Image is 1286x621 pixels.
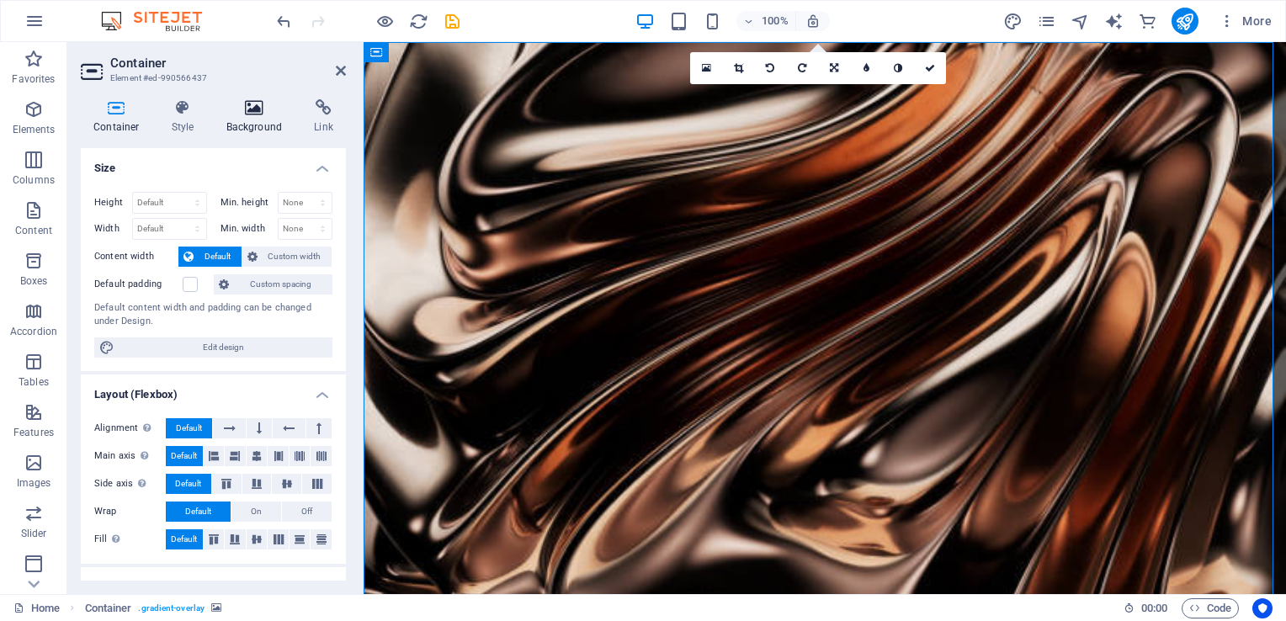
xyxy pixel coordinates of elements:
p: Elements [13,123,56,136]
a: Blur [850,52,882,84]
span: Off [301,502,312,522]
i: Reload page [409,12,428,31]
span: Default [175,474,201,494]
p: Images [17,476,51,490]
span: More [1219,13,1272,29]
button: navigator [1071,11,1091,31]
button: Default [166,502,231,522]
p: Columns [13,173,55,187]
span: . gradient-overlay [138,598,205,618]
button: Custom width [242,247,332,267]
i: Save (Ctrl+S) [443,12,462,31]
nav: breadcrumb [85,598,222,618]
button: save [442,11,462,31]
div: Default content width and padding can be changed under Design. [94,301,332,329]
span: Custom spacing [234,274,327,295]
button: More [1212,8,1278,34]
h4: Size [81,148,346,178]
span: Default [199,247,236,267]
i: Commerce [1138,12,1157,31]
h4: Background [214,99,302,135]
span: : [1153,602,1156,614]
button: text_generator [1104,11,1124,31]
label: Main axis [94,446,166,466]
button: Default [166,529,203,549]
h4: Layout (Flexbox) [81,374,346,405]
span: Custom width [263,247,327,267]
p: Boxes [20,274,48,288]
label: Side axis [94,474,166,494]
p: Tables [19,375,49,389]
button: 100% [736,11,796,31]
span: Default [185,502,211,522]
button: Default [166,446,203,466]
label: Content width [94,247,178,267]
button: Default [166,418,212,438]
label: Height [94,198,132,207]
span: On [251,502,262,522]
span: Click to select. Double-click to edit [85,598,132,618]
label: Alignment [94,418,166,438]
button: Code [1182,598,1239,618]
i: AI Writer [1104,12,1124,31]
label: Fill [94,529,166,549]
h6: 100% [762,11,789,31]
button: pages [1037,11,1057,31]
p: Favorites [12,72,55,86]
h4: Container [81,99,159,135]
h6: Session time [1124,598,1168,618]
i: Pages (Ctrl+Alt+S) [1037,12,1056,31]
h3: Element #ed-990566437 [110,71,312,86]
span: Default [171,529,197,549]
button: Default [166,474,211,494]
p: Accordion [10,325,57,338]
img: Editor Logo [97,11,223,31]
span: Code [1189,598,1231,618]
button: undo [274,11,294,31]
a: Crop mode [722,52,754,84]
a: Confirm ( Ctrl ⏎ ) [914,52,946,84]
span: Edit design [120,337,327,358]
span: Default [176,418,202,438]
h4: Accessibility [81,567,346,597]
p: Content [15,224,52,237]
h4: Link [301,99,346,135]
label: Default padding [94,274,183,295]
p: Features [13,426,54,439]
span: 00 00 [1141,598,1167,618]
button: Off [282,502,332,522]
button: reload [408,11,428,31]
button: Default [178,247,242,267]
button: Custom spacing [214,274,332,295]
span: Default [171,446,197,466]
i: On resize automatically adjust zoom level to fit chosen device. [805,13,821,29]
button: Edit design [94,337,332,358]
p: Slider [21,527,47,540]
a: Select files from the file manager, stock photos, or upload file(s) [690,52,722,84]
a: Change orientation [818,52,850,84]
button: commerce [1138,11,1158,31]
i: This element contains a background [211,603,221,613]
a: Click to cancel selection. Double-click to open Pages [13,598,60,618]
h4: Style [159,99,214,135]
button: design [1003,11,1023,31]
a: Rotate right 90° [786,52,818,84]
i: Navigator [1071,12,1090,31]
button: Usercentrics [1252,598,1273,618]
i: Undo: Change link (Ctrl+Z) [274,12,294,31]
label: Min. width [221,224,278,233]
label: Width [94,224,132,233]
label: Min. height [221,198,278,207]
h2: Container [110,56,346,71]
a: Rotate left 90° [754,52,786,84]
label: Wrap [94,502,166,522]
a: Greyscale [882,52,914,84]
i: Design (Ctrl+Alt+Y) [1003,12,1023,31]
button: publish [1172,8,1198,34]
button: On [231,502,281,522]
